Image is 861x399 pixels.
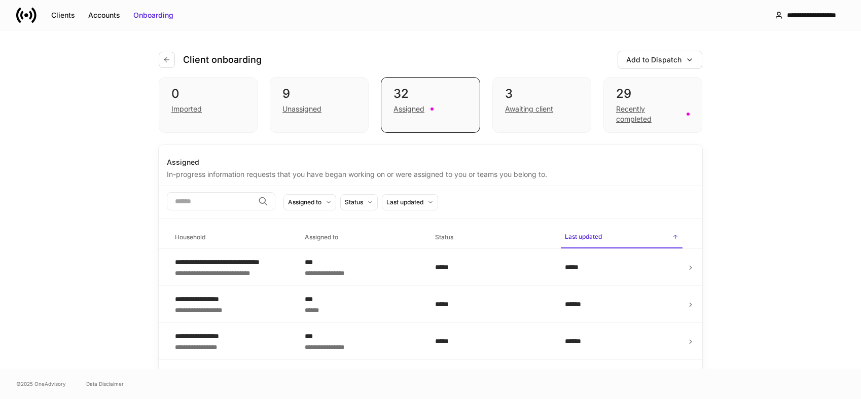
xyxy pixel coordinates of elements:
[16,380,66,388] span: © 2025 OneAdvisory
[431,227,553,248] span: Status
[618,51,702,69] button: Add to Dispatch
[88,10,120,20] div: Accounts
[626,55,681,65] div: Add to Dispatch
[340,194,378,210] button: Status
[270,77,369,133] div: 9Unassigned
[301,227,422,248] span: Assigned to
[45,7,82,23] button: Clients
[282,86,356,102] div: 9
[492,77,591,133] div: 3Awaiting client
[171,104,202,114] div: Imported
[345,197,363,207] div: Status
[386,197,423,207] div: Last updated
[283,194,336,210] button: Assigned to
[393,86,467,102] div: 32
[435,232,453,242] h6: Status
[381,77,480,133] div: 32Assigned
[603,77,702,133] div: 29Recently completed
[167,167,694,179] div: In-progress information requests that you have began working on or were assigned to you or teams ...
[505,104,553,114] div: Awaiting client
[86,380,124,388] a: Data Disclaimer
[167,157,694,167] div: Assigned
[159,77,258,133] div: 0Imported
[51,10,75,20] div: Clients
[288,197,321,207] div: Assigned to
[565,232,602,241] h6: Last updated
[393,104,424,114] div: Assigned
[171,86,245,102] div: 0
[133,10,173,20] div: Onboarding
[505,86,579,102] div: 3
[127,7,180,23] button: Onboarding
[305,232,338,242] h6: Assigned to
[282,104,321,114] div: Unassigned
[616,104,680,124] div: Recently completed
[82,7,127,23] button: Accounts
[382,194,438,210] button: Last updated
[175,232,205,242] h6: Household
[183,54,262,66] h4: Client onboarding
[171,227,293,248] span: Household
[616,86,690,102] div: 29
[561,227,683,248] span: Last updated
